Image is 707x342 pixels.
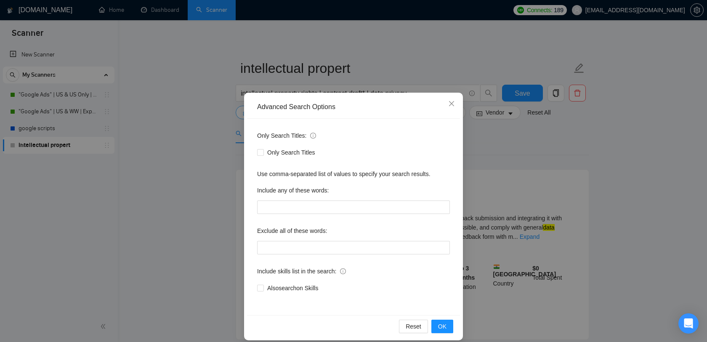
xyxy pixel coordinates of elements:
label: Include any of these words: [257,184,329,197]
span: Reset [406,322,421,331]
button: Reset [399,320,428,333]
div: Open Intercom Messenger [678,313,699,334]
div: Use comma-separated list of values to specify your search results. [257,169,450,179]
span: info-circle [310,133,316,139]
span: Only Search Titles [264,148,319,157]
button: OK [431,320,453,333]
span: Also search on Skills [264,283,322,293]
button: Close [440,93,463,115]
div: Advanced Search Options [257,102,450,112]
label: Exclude all of these words: [257,224,327,238]
span: Only Search Titles: [257,131,316,140]
span: info-circle [340,268,346,274]
span: Include skills list in the search: [257,267,346,276]
span: OK [438,322,447,331]
span: close [448,100,455,107]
